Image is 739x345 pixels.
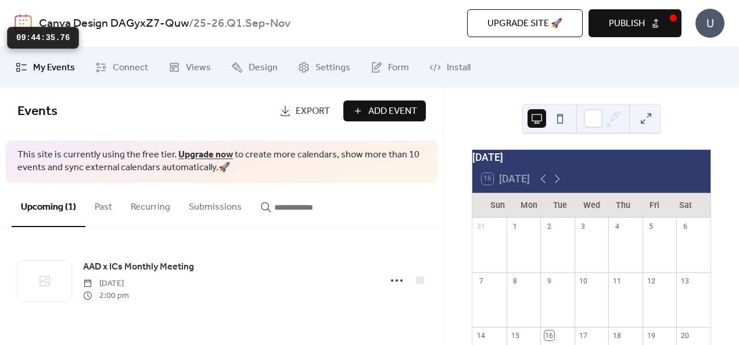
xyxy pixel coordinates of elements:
div: Sun [482,193,513,217]
span: 2:00 pm [83,290,129,302]
div: 12 [646,276,656,286]
button: Recurring [121,183,180,226]
div: 9 [544,276,554,286]
a: Settings [289,52,359,83]
div: 09:44:35.76 [7,27,79,49]
div: 31 [476,221,486,231]
div: 18 [612,330,622,340]
div: 10 [578,276,588,286]
span: Export [296,105,330,118]
div: Sat [670,193,701,217]
a: Design [223,52,286,83]
div: 16 [544,330,554,340]
div: U [695,9,724,38]
button: Upcoming (1) [12,183,85,227]
button: Past [85,183,121,226]
div: 2 [544,221,554,231]
div: Tue [544,193,576,217]
div: Thu [607,193,638,217]
span: Design [249,61,278,75]
a: Views [160,52,220,83]
span: Events [17,99,58,124]
span: Views [186,61,211,75]
div: 8 [510,276,520,286]
div: Fri [638,193,670,217]
a: Install [421,52,479,83]
span: My Events [33,61,75,75]
span: Upgrade site 🚀 [487,17,562,31]
a: Upgrade now [178,146,233,164]
a: My Events [7,52,84,83]
div: 20 [680,330,690,340]
div: 19 [646,330,656,340]
span: Publish [609,17,645,31]
a: Form [362,52,418,83]
span: [DATE] [83,278,129,290]
img: logo [15,14,32,33]
div: Mon [513,193,544,217]
div: 14 [476,330,486,340]
span: Add Event [368,105,417,118]
span: This site is currently using the free tier. to create more calendars, show more than 10 events an... [17,149,426,175]
div: 4 [612,221,622,231]
a: AAD x ICs Monthly Meeting [83,260,194,275]
a: Canva Design DAGyxZ7-Quw [39,13,189,35]
button: Submissions [180,183,251,226]
button: Add Event [343,100,426,121]
span: Form [388,61,409,75]
div: 3 [578,221,588,231]
b: 25-26.Q1.Sep-Nov [193,13,290,35]
div: 6 [680,221,690,231]
span: Connect [113,61,148,75]
div: 7 [476,276,486,286]
div: 15 [510,330,520,340]
b: / [189,13,193,35]
div: 17 [578,330,588,340]
div: 13 [680,276,690,286]
span: AAD x ICs Monthly Meeting [83,260,194,274]
div: 5 [646,221,656,231]
div: 11 [612,276,622,286]
div: 1 [510,221,520,231]
span: Install [447,61,471,75]
span: Settings [315,61,350,75]
a: Connect [87,52,157,83]
button: Publish [589,9,681,37]
div: Wed [576,193,607,217]
a: Export [271,100,339,121]
button: Upgrade site 🚀 [467,9,583,37]
div: [DATE] [472,150,711,165]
